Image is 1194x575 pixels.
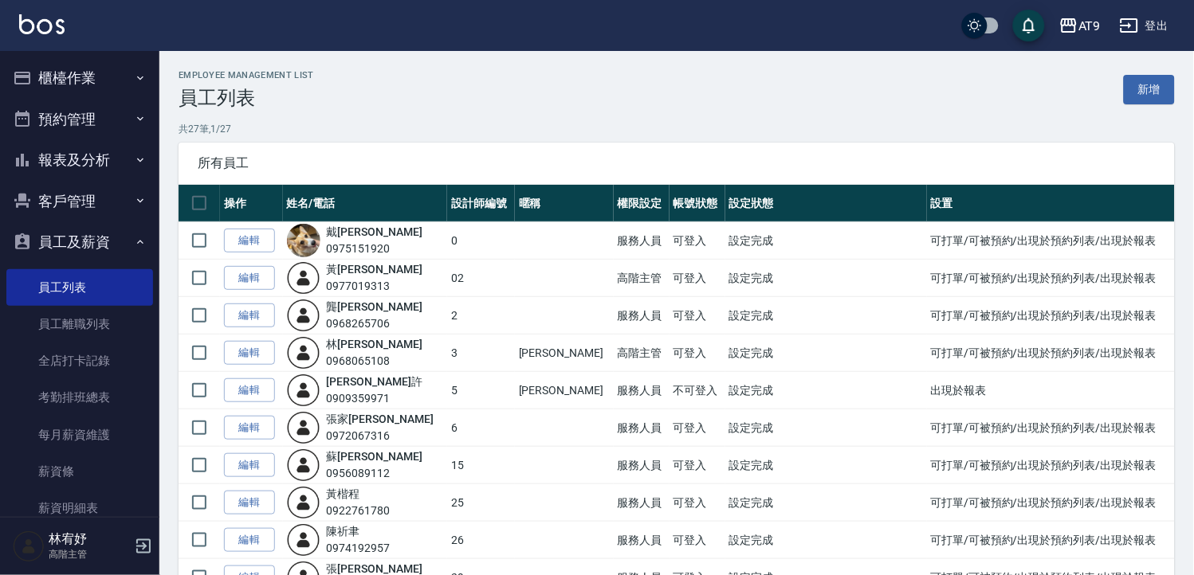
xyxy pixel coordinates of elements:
[447,185,515,222] th: 設計師編號
[49,547,130,561] p: 高階主管
[287,523,320,557] img: user-login-man-human-body-mobile-person-512.png
[614,222,670,260] td: 服務人員
[927,409,1175,447] td: 可打單/可被預約/出現於預約列表/出現於報表
[614,484,670,522] td: 服務人員
[287,374,320,407] img: user-login-man-human-body-mobile-person-512.png
[670,260,725,297] td: 可登入
[927,222,1175,260] td: 可打單/可被預約/出現於預約列表/出現於報表
[447,484,515,522] td: 25
[327,428,434,444] div: 0972067316
[224,378,275,403] a: 編輯
[1113,11,1175,41] button: 登出
[515,372,614,409] td: [PERSON_NAME]
[327,300,422,313] a: 龔[PERSON_NAME]
[6,306,153,342] a: 員工離職列表
[670,522,725,559] td: 可登入
[6,342,153,379] a: 全店打卡記錄
[287,411,320,444] img: user-login-man-human-body-mobile-person-512.png
[327,353,422,370] div: 0968065108
[327,375,422,388] a: [PERSON_NAME]許
[224,266,275,291] a: 編輯
[1078,16,1101,36] div: AT9
[224,229,275,253] a: 編輯
[447,260,515,297] td: 02
[670,372,725,409] td: 不可登入
[670,409,725,447] td: 可登入
[224,491,275,515] a: 編輯
[725,484,927,522] td: 設定完成
[327,525,360,538] a: 陳祈聿
[283,185,447,222] th: 姓名/電話
[447,372,515,409] td: 5
[287,224,320,257] img: avatar.jpeg
[1124,75,1175,104] a: 新增
[447,334,515,372] td: 3
[725,409,927,447] td: 設定完成
[327,338,422,350] a: 林[PERSON_NAME]
[927,297,1175,334] td: 可打單/可被預約/出現於預約列表/出現於報表
[327,413,434,425] a: 張家[PERSON_NAME]
[670,334,725,372] td: 可登入
[614,409,670,447] td: 服務人員
[327,503,391,519] div: 0922761780
[224,341,275,366] a: 編輯
[725,522,927,559] td: 設定完成
[6,99,153,140] button: 預約管理
[6,269,153,306] a: 員工列表
[447,297,515,334] td: 2
[447,522,515,559] td: 26
[670,297,725,334] td: 可登入
[6,453,153,490] a: 薪資條
[19,14,65,34] img: Logo
[6,221,153,263] button: 員工及薪資
[13,530,45,562] img: Person
[6,139,153,181] button: 報表及分析
[287,486,320,519] img: user-login-man-human-body-mobile-person-512.png
[224,453,275,478] a: 編輯
[515,185,614,222] th: 暱稱
[327,225,422,238] a: 戴[PERSON_NAME]
[614,447,670,484] td: 服務人員
[6,417,153,453] a: 每月薪資維護
[515,334,614,372] td: [PERSON_NAME]
[670,484,725,522] td: 可登入
[327,450,422,463] a: 蘇[PERSON_NAME]
[6,57,153,99] button: 櫃檯作業
[725,185,927,222] th: 設定狀態
[327,465,422,482] div: 0956089112
[927,447,1175,484] td: 可打單/可被預約/出現於預約列表/出現於報表
[614,522,670,559] td: 服務人員
[447,222,515,260] td: 0
[927,185,1175,222] th: 設置
[224,528,275,553] a: 編輯
[287,261,320,295] img: user-login-man-human-body-mobile-person-512.png
[6,490,153,526] a: 薪資明細表
[224,416,275,440] a: 編輯
[179,70,314,80] h2: Employee Management List
[614,185,670,222] th: 權限設定
[327,315,422,332] div: 0968265706
[179,87,314,109] h3: 員工列表
[725,447,927,484] td: 設定完成
[927,334,1175,372] td: 可打單/可被預約/出現於預約列表/出現於報表
[198,155,1156,171] span: 所有員工
[447,409,515,447] td: 6
[6,181,153,222] button: 客戶管理
[927,260,1175,297] td: 可打單/可被預約/出現於預約列表/出現於報表
[614,260,670,297] td: 高階主管
[670,222,725,260] td: 可登入
[327,540,391,557] div: 0974192957
[614,334,670,372] td: 高階主管
[287,299,320,332] img: user-login-man-human-body-mobile-person-512.png
[327,241,422,257] div: 0975151920
[927,484,1175,522] td: 可打單/可被預約/出現於預約列表/出現於報表
[670,447,725,484] td: 可登入
[327,562,422,575] a: 張[PERSON_NAME]
[327,263,422,276] a: 黃[PERSON_NAME]
[614,297,670,334] td: 服務人員
[614,372,670,409] td: 服務人員
[725,372,927,409] td: 設定完成
[287,336,320,370] img: user-login-man-human-body-mobile-person-512.png
[224,303,275,328] a: 編輯
[447,447,515,484] td: 15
